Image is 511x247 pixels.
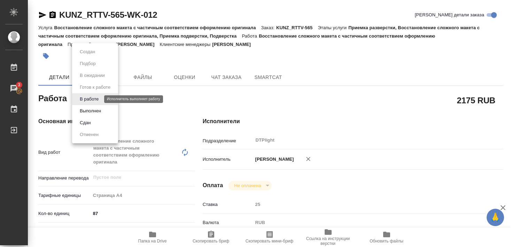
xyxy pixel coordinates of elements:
[78,119,93,127] button: Сдан
[78,83,113,91] button: Готов к работе
[78,95,101,103] button: В работе
[78,60,98,67] button: Подбор
[78,72,107,79] button: В ожидании
[78,131,101,138] button: Отменен
[78,107,103,115] button: Выполнен
[78,48,97,56] button: Создан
